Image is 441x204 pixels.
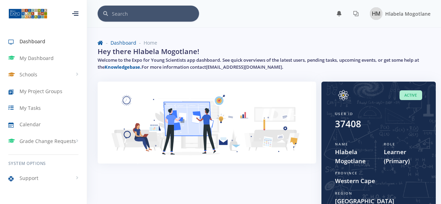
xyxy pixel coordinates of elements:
img: Learner [106,90,308,166]
a: Dashboard [111,39,136,46]
span: User ID [335,111,353,116]
span: Active [400,90,422,100]
h2: Hey there Hlabela Mogotlane! [98,46,199,57]
a: Knowledgebase. [105,64,142,70]
span: Grade Change Requests [20,137,76,145]
span: Support [20,174,38,182]
span: My Tasks [20,104,41,112]
h6: System Options [8,160,78,167]
span: Western Cape [335,176,422,186]
span: My Dashboard [20,54,54,62]
nav: breadcrumb [98,39,431,46]
span: Name [335,142,348,146]
h5: Welcome to the Expo for Young Scientists app dashboard. See quick overviews of the latest users, ... [98,57,431,70]
span: Region [335,191,352,196]
span: Hlabela Mogotlane [335,148,373,165]
span: Role [384,142,395,146]
span: Province [335,171,358,175]
img: Image placeholder [335,90,352,100]
input: Search [112,6,199,22]
span: Learner (Primary) [384,148,422,165]
span: Hlabela Mogotlane [385,10,431,17]
span: My Project Groups [20,88,62,95]
a: [EMAIL_ADDRESS][DOMAIN_NAME] [206,64,282,70]
li: Home [136,39,157,46]
img: ... [8,8,47,19]
span: Dashboard [20,38,45,45]
a: Image placeholder Hlabela Mogotlane [364,6,431,21]
div: 37408 [335,117,361,131]
img: Image placeholder [370,7,382,20]
span: Calendar [20,121,41,128]
span: Schools [20,71,37,78]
